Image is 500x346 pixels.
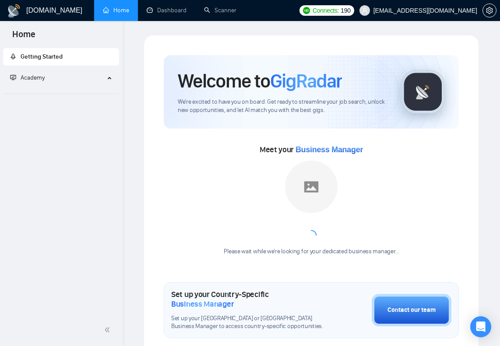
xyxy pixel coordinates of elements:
[21,53,63,60] span: Getting Started
[204,7,236,14] a: searchScanner
[178,69,342,93] h1: Welcome to
[313,6,339,15] span: Connects:
[171,315,328,331] span: Set up your [GEOGRAPHIC_DATA] or [GEOGRAPHIC_DATA] Business Manager to access country-specific op...
[21,74,45,81] span: Academy
[285,161,338,213] img: placeholder.png
[104,325,113,334] span: double-left
[7,4,21,18] img: logo
[401,70,445,114] img: gigradar-logo.png
[341,6,350,15] span: 190
[171,290,328,309] h1: Set up your Country-Specific
[178,98,387,115] span: We're excited to have you on board. Get ready to streamline your job search, unlock new opportuni...
[362,7,368,14] span: user
[270,69,342,93] span: GigRadar
[482,7,496,14] a: setting
[372,294,451,326] button: Contact our team
[147,7,187,14] a: dashboardDashboard
[470,316,491,337] div: Open Intercom Messenger
[3,90,119,96] li: Academy Homepage
[483,7,496,14] span: setting
[303,7,310,14] img: upwork-logo.png
[103,7,129,14] a: homeHome
[10,74,16,80] span: fund-projection-screen
[10,74,45,81] span: Academy
[10,53,16,59] span: rocket
[296,145,363,154] span: Business Manager
[387,305,436,315] div: Contact our team
[260,145,363,154] span: Meet your
[5,28,42,46] span: Home
[482,3,496,17] button: setting
[171,299,234,309] span: Business Manager
[218,248,404,256] div: Please wait while we're looking for your dedicated business manager...
[306,230,317,241] span: loading
[3,48,119,66] li: Getting Started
